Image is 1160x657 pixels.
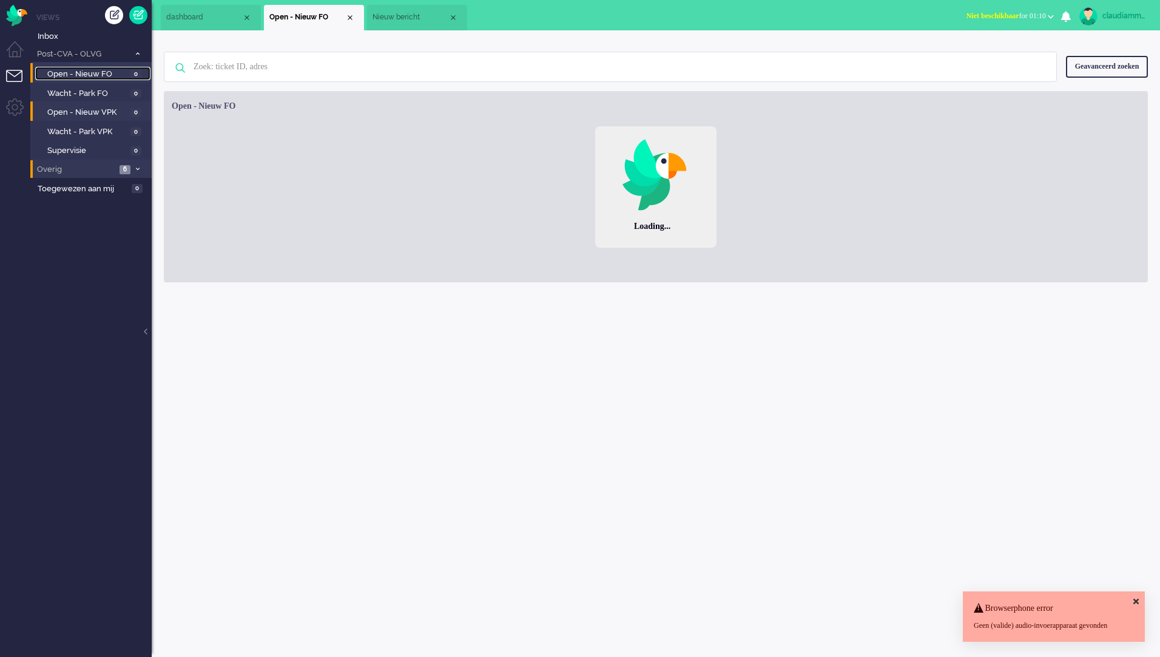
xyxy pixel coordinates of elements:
li: 10682 [367,5,467,30]
img: avatar [1079,7,1098,26]
span: Post-CVA - OLVG [35,49,129,60]
span: Nieuw bericht [373,12,448,22]
div: claudiammsc [1102,10,1148,22]
div: Geavanceerd zoeken [1066,56,1148,77]
img: flow_omnibird.svg [6,5,27,26]
div: Close tab [448,13,458,22]
h4: Browserphone error [974,604,1134,613]
li: Dashboard menu [6,41,33,69]
li: View [264,5,364,30]
a: claudiammsc [1077,7,1148,26]
li: Dashboard [161,5,261,30]
a: Inbox [35,29,152,43]
span: for 01:10 [966,12,1046,20]
li: Admin menu [6,98,33,126]
div: Loading... [634,220,678,233]
div: Geen (valide) audio-invoerapparaat gevonden [974,621,1134,631]
span: Toegewezen aan mij [38,183,128,195]
span: 0 [130,70,141,79]
div: Close tab [242,13,252,22]
button: Niet beschikbaarfor 01:10 [959,7,1061,25]
span: Open - Nieuw VPK [47,107,127,118]
span: 0 [130,128,141,137]
span: 0 [130,89,141,98]
span: 0 [130,146,141,155]
span: Wacht - Park FO [47,88,127,100]
span: 6 [120,165,130,174]
li: Tickets menu [6,70,33,97]
span: Open - Nieuw FO [269,12,345,22]
img: ic-search-icon.svg [164,52,196,84]
a: Open - Nieuw FO 0 [35,67,150,80]
span: Inbox [38,31,152,43]
span: Niet beschikbaar [966,12,1019,20]
a: Supervisie 0 [35,143,150,157]
span: Overig [35,164,116,175]
a: Toegewezen aan mij 0 [35,182,152,195]
a: Open - Nieuw VPK 0 [35,105,150,118]
input: Zoek: ticket ID, adres [184,52,1040,81]
span: Supervisie [47,145,127,157]
span: 0 [132,184,143,193]
span: 0 [130,108,141,117]
a: Wacht - Park FO 0 [35,86,150,100]
div: Close tab [345,13,355,22]
li: Niet beschikbaarfor 01:10 [959,4,1061,30]
span: Wacht - Park VPK [47,126,127,138]
a: Omnidesk [6,8,27,17]
span: dashboard [166,12,242,22]
li: Views [36,12,152,22]
span: Open - Nieuw FO [47,69,127,80]
a: Wacht - Park VPK 0 [35,124,150,138]
a: Quick Ticket [129,6,147,24]
div: Creëer ticket [105,6,123,24]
